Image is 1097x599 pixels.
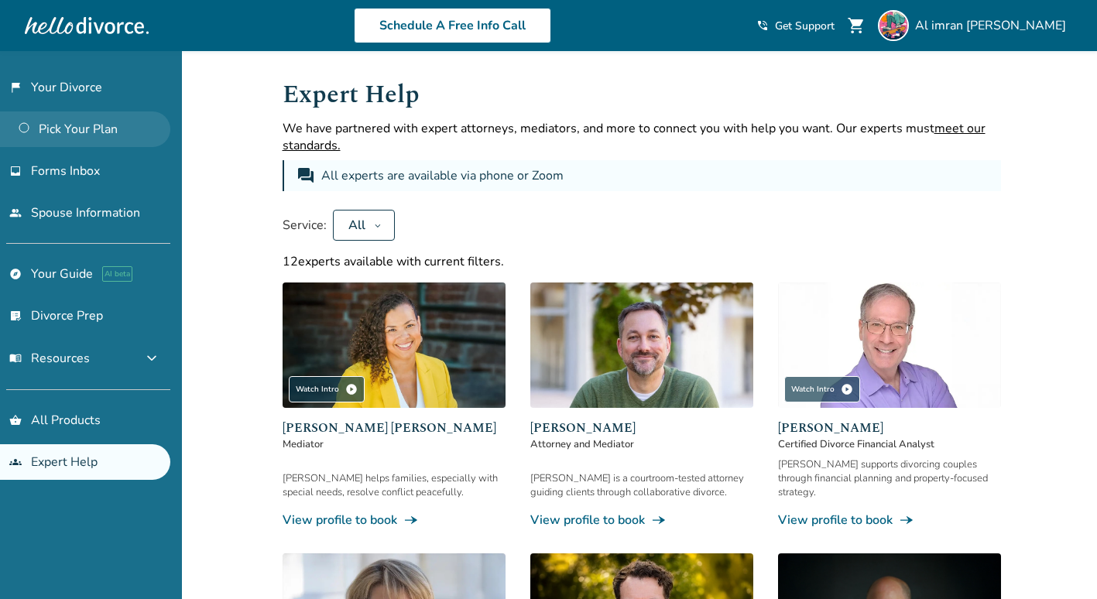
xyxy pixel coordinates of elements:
img: Claudia Brown Coulter [283,282,506,408]
span: explore [9,268,22,280]
div: Watch Intro [289,376,365,402]
img: Jeff Landers [778,282,1001,408]
a: phone_in_talkGet Support [756,19,835,33]
div: 12 experts available with current filters. [283,253,1001,270]
a: Schedule A Free Info Call [354,8,551,43]
div: All experts are available via phone or Zoom [321,166,567,185]
img: Al Imran Hossain [878,10,909,41]
div: All [346,217,368,234]
span: inbox [9,165,22,177]
span: AI beta [102,266,132,282]
span: Attorney and Mediator [530,437,753,451]
a: View profile to bookline_end_arrow_notch [283,512,506,529]
span: [PERSON_NAME] [PERSON_NAME] [283,419,506,437]
iframe: Chat Widget [1020,525,1097,599]
span: meet our standards. [283,120,986,154]
span: expand_more [142,349,161,368]
span: shopping_cart [847,16,866,35]
span: Get Support [775,19,835,33]
span: groups [9,456,22,468]
span: list_alt_check [9,310,22,322]
button: All [333,210,395,241]
span: flag_2 [9,81,22,94]
span: menu_book [9,352,22,365]
span: Mediator [283,437,506,451]
span: shopping_basket [9,414,22,426]
span: Al imran [PERSON_NAME] [915,17,1072,34]
div: Watch Intro [784,376,860,402]
a: View profile to bookline_end_arrow_notch [530,512,753,529]
span: phone_in_talk [756,19,769,32]
p: We have partnered with expert attorneys, mediators, and more to connect you with help you want. O... [283,120,1001,154]
span: line_end_arrow_notch [899,512,914,528]
span: [PERSON_NAME] [530,419,753,437]
h1: Expert Help [283,76,1001,114]
a: View profile to bookline_end_arrow_notch [778,512,1001,529]
span: Forms Inbox [31,163,100,180]
span: play_circle [841,383,853,395]
span: Certified Divorce Financial Analyst [778,437,1001,451]
span: line_end_arrow_notch [403,512,419,528]
span: Resources [9,350,90,367]
span: people [9,207,22,219]
div: [PERSON_NAME] supports divorcing couples through financial planning and property-focused strategy. [778,457,1001,499]
span: Service: [283,217,327,234]
div: [PERSON_NAME] is a courtroom-tested attorney guiding clients through collaborative divorce. [530,471,753,499]
span: play_circle [345,383,358,395]
span: line_end_arrow_notch [651,512,667,528]
span: [PERSON_NAME] [778,419,1001,437]
img: Neil Forester [530,282,753,408]
span: forum [297,166,315,185]
div: [PERSON_NAME] helps families, especially with special needs, resolve conflict peacefully. [283,471,506,499]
